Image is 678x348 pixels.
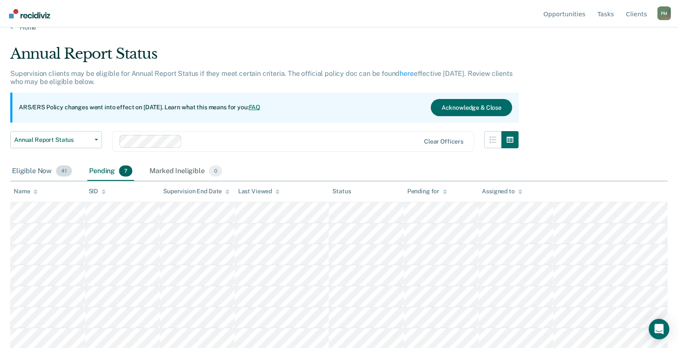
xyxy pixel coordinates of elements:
div: Marked Ineligible0 [148,162,224,181]
div: Name [14,188,38,195]
div: SID [89,188,106,195]
div: Status [332,188,351,195]
span: 41 [56,165,72,177]
span: 7 [119,165,132,177]
img: Recidiviz [9,9,50,18]
div: Supervision End Date [163,188,230,195]
a: FAQ [249,104,261,111]
p: Supervision clients may be eligible for Annual Report Status if they meet certain criteria. The o... [10,69,513,86]
span: 0 [209,165,222,177]
span: Annual Report Status [14,136,91,144]
button: Annual Report Status [10,131,102,148]
div: Annual Report Status [10,45,519,69]
div: Eligible Now41 [10,162,74,181]
a: here [400,69,414,78]
div: Clear officers [424,138,463,145]
button: Acknowledge & Close [431,99,512,116]
div: Open Intercom Messenger [649,319,669,339]
div: Last Viewed [238,188,280,195]
div: P M [657,6,671,20]
div: Pending for [407,188,447,195]
div: Pending7 [87,162,134,181]
button: Profile dropdown button [657,6,671,20]
div: Assigned to [482,188,523,195]
p: ARS/ERS Policy changes went into effect on [DATE]. Learn what this means for you: [19,103,260,112]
